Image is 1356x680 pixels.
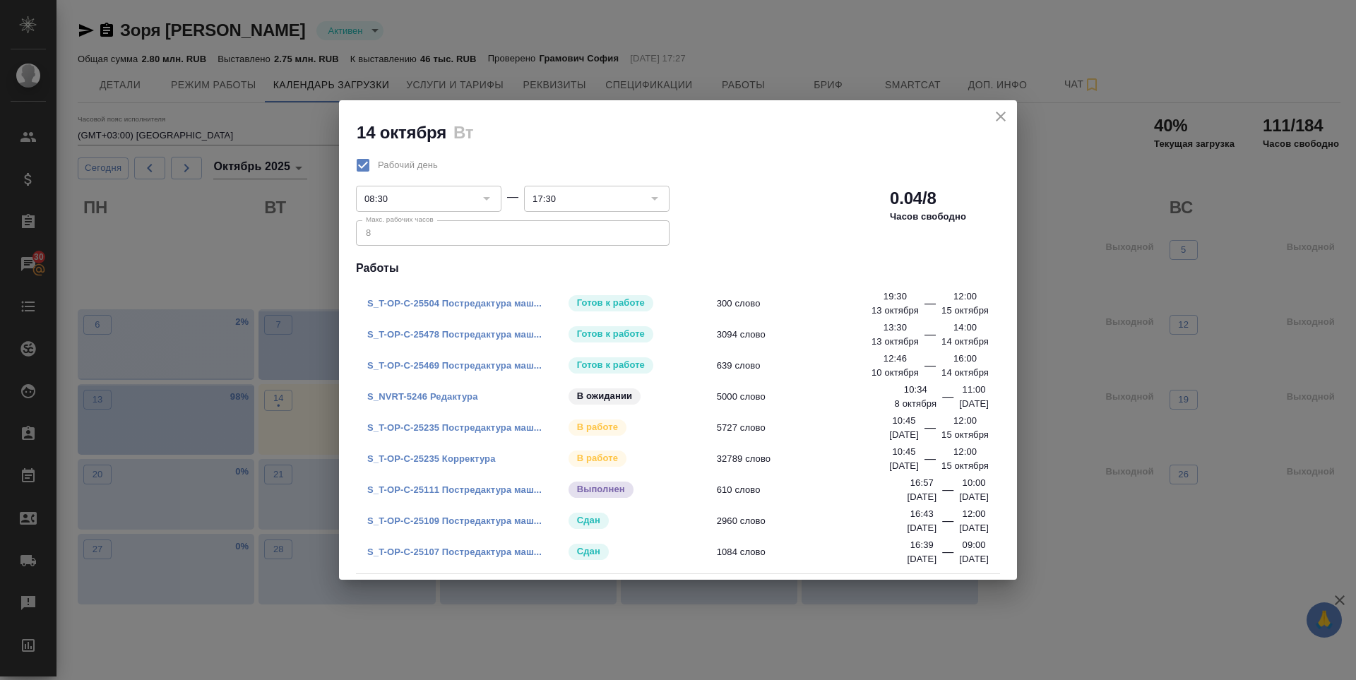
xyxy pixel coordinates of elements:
[717,421,917,435] span: 5727 слово
[924,357,936,380] div: —
[367,329,542,340] a: S_T-OP-C-25478 Постредактура маш...
[959,397,989,411] p: [DATE]
[963,476,986,490] p: 10:00
[367,422,542,433] a: S_T-OP-C-25235 Постредактура маш...
[717,297,917,311] span: 300 слово
[367,547,542,557] a: S_T-OP-C-25107 Постредактура маш...
[890,210,966,224] p: Часов свободно
[963,507,986,521] p: 12:00
[717,545,917,559] span: 1084 слово
[367,298,542,309] a: S_T-OP-C-25504 Постредактура маш...
[577,451,618,465] p: В работе
[453,123,473,142] h2: Вт
[357,123,446,142] h2: 14 октября
[717,328,917,342] span: 3094 слово
[953,321,977,335] p: 14:00
[892,445,915,459] p: 10:45
[910,507,934,521] p: 16:43
[942,544,953,566] div: —
[895,397,937,411] p: 8 октября
[889,459,919,473] p: [DATE]
[507,189,518,205] div: —
[367,515,542,526] a: S_T-OP-C-25109 Постредактура маш...
[907,552,936,566] p: [DATE]
[717,359,917,373] span: 639 слово
[963,538,986,552] p: 09:00
[910,476,934,490] p: 16:57
[907,490,936,504] p: [DATE]
[941,335,989,349] p: 14 октября
[367,360,542,371] a: S_T-OP-C-25469 Постредактура маш...
[963,383,986,397] p: 11:00
[889,428,919,442] p: [DATE]
[378,158,438,172] span: Рабочий день
[924,419,936,442] div: —
[959,521,989,535] p: [DATE]
[884,290,907,304] p: 19:30
[577,327,645,341] p: Готов к работе
[941,304,989,318] p: 15 октября
[717,390,917,404] span: 5000 слово
[892,414,915,428] p: 10:45
[904,383,927,397] p: 10:34
[924,295,936,318] div: —
[942,482,953,504] div: —
[953,445,977,459] p: 12:00
[872,304,919,318] p: 13 октября
[872,335,919,349] p: 13 октября
[890,187,936,210] h2: 0.04/8
[717,483,917,497] span: 610 слово
[942,388,953,411] div: —
[577,296,645,310] p: Готов к работе
[577,513,600,527] p: Сдан
[577,389,633,403] p: В ожидании
[577,482,625,496] p: Выполнен
[577,420,618,434] p: В работе
[907,521,936,535] p: [DATE]
[924,326,936,349] div: —
[953,414,977,428] p: 12:00
[367,453,496,464] a: S_T-OP-C-25235 Корректура
[959,552,989,566] p: [DATE]
[577,358,645,372] p: Готов к работе
[990,106,1011,127] button: close
[959,490,989,504] p: [DATE]
[367,484,542,495] a: S_T-OP-C-25111 Постредактура маш...
[872,366,919,380] p: 10 октября
[941,428,989,442] p: 15 октября
[884,352,907,366] p: 12:46
[717,452,917,466] span: 32789 слово
[356,260,1000,277] h4: Работы
[910,538,934,552] p: 16:39
[941,459,989,473] p: 15 октября
[953,352,977,366] p: 16:00
[577,544,600,559] p: Сдан
[367,391,477,402] a: S_NVRT-5246 Редактура
[924,451,936,473] div: —
[717,514,917,528] span: 2960 слово
[953,290,977,304] p: 12:00
[884,321,907,335] p: 13:30
[942,513,953,535] div: —
[941,366,989,380] p: 14 октября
